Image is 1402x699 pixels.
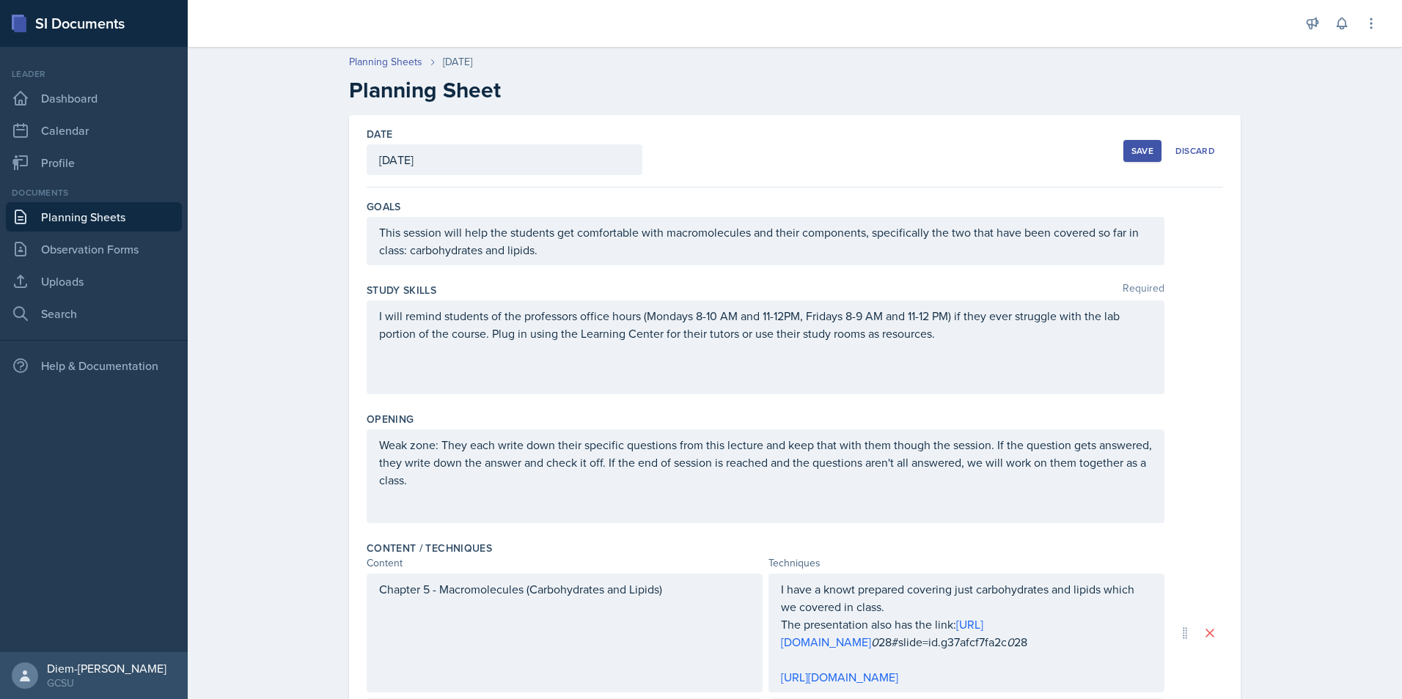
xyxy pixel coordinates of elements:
[47,676,166,690] div: GCSU
[6,299,182,328] a: Search
[443,54,472,70] div: [DATE]
[768,555,1164,571] div: Techniques
[367,541,492,555] label: Content / Techniques
[367,199,401,214] label: Goals
[47,661,166,676] div: Diem-[PERSON_NAME]
[367,127,392,141] label: Date
[367,283,436,297] label: Study Skills
[6,202,182,232] a: Planning Sheets
[367,555,763,571] div: Content
[6,84,182,113] a: Dashboard
[379,223,1152,259] p: This session will help the students get comfortable with macromolecules and their components, spe...
[1007,634,1014,650] em: 0
[349,77,1241,103] h2: Planning Sheet
[1175,145,1215,157] div: Discard
[6,351,182,380] div: Help & Documentation
[6,186,182,199] div: Documents
[781,580,1152,615] p: I have a knowt prepared covering just carbohydrates and lipids which we covered in class.
[1131,145,1153,157] div: Save
[379,307,1152,342] p: I will remind students of the professors office hours (Mondays 8-10 AM and 11-12PM, Fridays 8-9 A...
[871,634,878,650] em: 0
[6,148,182,177] a: Profile
[781,669,898,685] a: [URL][DOMAIN_NAME]
[379,580,750,598] p: Chapter 5 - Macromolecules (Carbohydrates and Lipids)
[6,234,182,264] a: Observation Forms
[6,67,182,81] div: Leader
[6,267,182,296] a: Uploads
[1167,140,1223,162] button: Discard
[379,436,1152,489] p: Weak zone: They each write down their specific questions from this lecture and keep that with the...
[1123,140,1161,162] button: Save
[1123,283,1164,297] span: Required
[6,116,182,145] a: Calendar
[781,615,1152,651] p: The presentation also has the link: 28#slide=id.g37afcf7fa2c 28
[349,54,422,70] a: Planning Sheets
[367,412,414,426] label: Opening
